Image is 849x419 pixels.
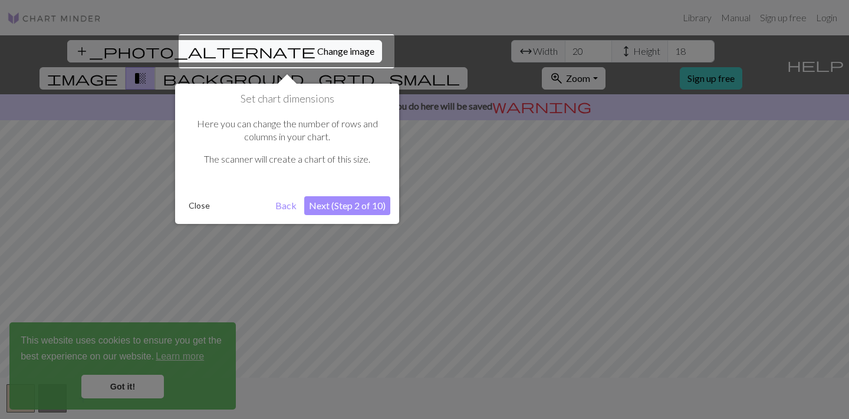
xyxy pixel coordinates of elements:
[184,93,390,105] h1: Set chart dimensions
[271,196,301,215] button: Back
[190,153,384,166] p: The scanner will create a chart of this size.
[304,196,390,215] button: Next (Step 2 of 10)
[175,84,399,224] div: Set chart dimensions
[190,117,384,144] p: Here you can change the number of rows and columns in your chart.
[184,197,215,215] button: Close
